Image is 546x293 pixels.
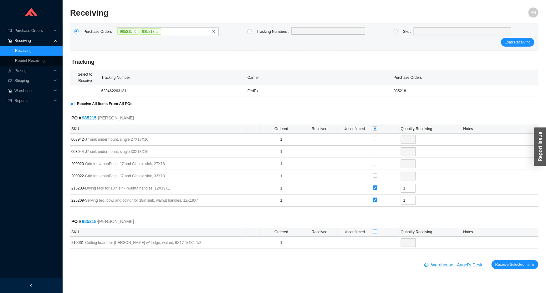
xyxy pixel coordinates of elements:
span: close [133,30,136,33]
th: SKU [70,124,247,134]
span: - J7 sink undermount, single 33X18X10 [84,149,148,154]
span: 215208 [71,185,228,191]
a: Receiving [15,48,32,53]
span: 985218 [140,28,161,35]
span: Reports [14,96,52,106]
span: - Grid for UrbanEdge, J7 and Classic sink, 33X18 [84,174,165,178]
th: SKU [70,228,247,237]
td: 639462263131 [100,85,246,97]
strong: Receive All Items From All POs [77,102,132,106]
label: Tracking Numbers [257,27,291,36]
span: credit-card [8,29,12,33]
a: 985218 [82,219,97,224]
input: 985215close985218closeclose [161,28,166,35]
span: 210061 [71,240,228,246]
th: Unconfirmed [337,228,372,237]
th: Notes [462,124,538,134]
span: - [PERSON_NAME] [97,114,134,122]
span: Purchase Orders [14,26,52,36]
td: 1 [261,194,302,207]
span: 985215 [117,28,139,35]
td: 1 [261,237,302,249]
span: Load Receiving [505,39,531,45]
td: 1 [261,134,302,146]
span: 225209 [71,197,228,204]
td: 1 [261,158,302,170]
button: printerWarehouse - Angel's Desk [421,260,488,269]
td: 1 [261,182,302,194]
label: Purchase Orders [84,27,116,36]
span: Warehouse - Angel's Desk [431,261,482,269]
span: - Grid for UrbanEdge, J7 and Classic sink, 27X18 [84,162,165,166]
button: Load Receiving [501,38,534,47]
span: - Drying rack for 18in sink, walnut handles, 12X19X1 [84,186,170,190]
th: Quantity Receiving [400,124,462,134]
span: Receive Selected Items [495,261,535,268]
span: left [29,284,33,287]
span: close [156,30,159,33]
span: - [PERSON_NAME] [97,218,134,225]
th: Purchase Orders [392,70,538,85]
span: Picking [14,66,52,76]
th: Notes [462,228,538,237]
strong: PO # [71,115,97,120]
span: - Cutting board for [PERSON_NAME] w/ ledge, walnut, 6X17-1/4X1-1/2 [84,240,202,245]
span: 003942 [71,136,228,143]
th: Received [302,124,337,134]
span: printer [424,263,430,268]
span: - J7 sink undermount, single 27X18X10 [84,137,148,142]
span: Shipping [14,76,52,86]
span: 200922 [71,173,228,179]
th: Unconfirmed [337,124,372,134]
span: Warehouse [14,86,52,96]
a: 985215 [82,115,97,120]
th: Ordered [261,124,302,134]
span: fund [8,99,12,103]
th: Carrier [246,70,392,85]
td: 1 [261,170,302,182]
td: 1 [261,146,302,158]
td: 985218 [392,85,538,97]
span: close [212,30,216,33]
h4: Tracking [71,58,537,66]
label: Sku [403,27,414,36]
th: Ordered [261,228,302,237]
th: Tracking Number [100,70,246,85]
th: Received [302,228,337,237]
a: Reprint Receiving [15,58,45,63]
h2: Receiving [70,8,421,18]
button: Receive Selected Items [492,260,538,269]
strong: PO # [71,219,97,224]
th: Quantity Receiving [400,228,462,237]
span: 003944 [71,149,228,155]
span: AN [531,8,536,18]
th: Select to Receive [70,70,100,85]
span: Receiving [14,36,52,46]
span: - Serving brd, bowl and colndr for 18in sink, walnut handles, 12X19X4 [84,198,199,203]
td: FedEx [246,85,392,97]
span: 200920 [71,161,228,167]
